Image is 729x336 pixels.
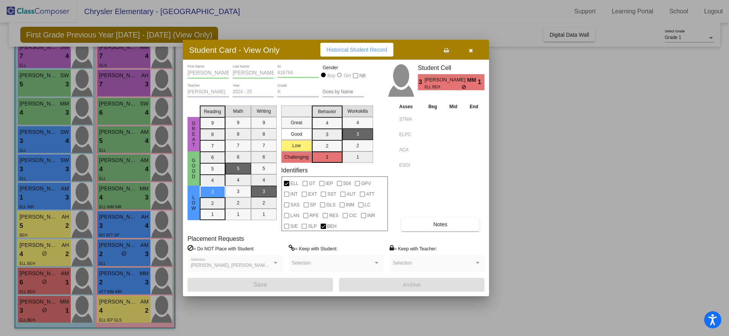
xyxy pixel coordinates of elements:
span: Archive [403,282,421,288]
th: Beg [422,102,443,111]
div: Boy [327,72,336,79]
mat-label: Gender [323,64,364,71]
label: = Do NOT Place with Student: [188,245,254,252]
span: Historical Student Record [326,47,387,53]
span: RFE [310,211,319,220]
th: Mid [443,102,463,111]
span: LC [365,200,370,209]
span: AUT [347,190,356,199]
span: GLS [326,200,336,209]
input: assessment [399,129,420,140]
span: MM [467,76,478,84]
span: SP [310,200,316,209]
h3: Student Card - View Only [189,45,280,55]
h3: Student Cell [418,64,484,71]
span: ELL BEH [424,84,462,90]
label: Identifiers [281,167,308,174]
label: = Keep with Teacher: [390,245,437,252]
button: Save [188,278,333,292]
input: year [233,89,274,95]
span: [PERSON_NAME], [PERSON_NAME], [PERSON_NAME], [PERSON_NAME] [191,263,350,268]
span: ATT [366,190,375,199]
button: Notes [401,218,479,231]
span: NB [359,71,366,80]
span: INT [290,190,298,199]
input: grade [277,89,319,95]
span: 504 [343,179,351,188]
span: [PERSON_NAME] [424,76,467,84]
div: Girl [343,72,351,79]
input: assessment [399,159,420,171]
input: goes by name [323,89,364,95]
span: SLP [308,222,317,231]
input: assessment [399,114,420,125]
span: Low [190,195,197,211]
span: CIC [349,211,357,220]
span: LAN [290,211,299,220]
span: Great [190,121,197,148]
span: RES [329,211,339,220]
span: INM [346,200,354,209]
span: 3 [418,78,424,87]
span: IEP [326,179,333,188]
span: INR [367,211,375,220]
input: teacher [188,89,229,95]
input: assessment [399,144,420,156]
span: Notes [433,221,447,227]
label: Placement Requests [188,235,244,242]
input: Enter ID [277,70,319,76]
span: ELL [290,179,298,188]
label: = Keep with Student: [289,245,338,252]
span: Save [253,281,267,288]
button: Historical Student Record [320,43,393,57]
span: Good [190,158,197,179]
button: Archive [339,278,484,292]
span: GT [309,179,315,188]
span: EXT [308,190,317,199]
span: BEH [327,222,337,231]
th: End [463,102,484,111]
span: 1 [478,78,484,87]
span: SAS [290,200,300,209]
span: GPV [361,179,371,188]
span: S/E [290,222,298,231]
th: Asses [397,102,422,111]
span: SST [327,190,336,199]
